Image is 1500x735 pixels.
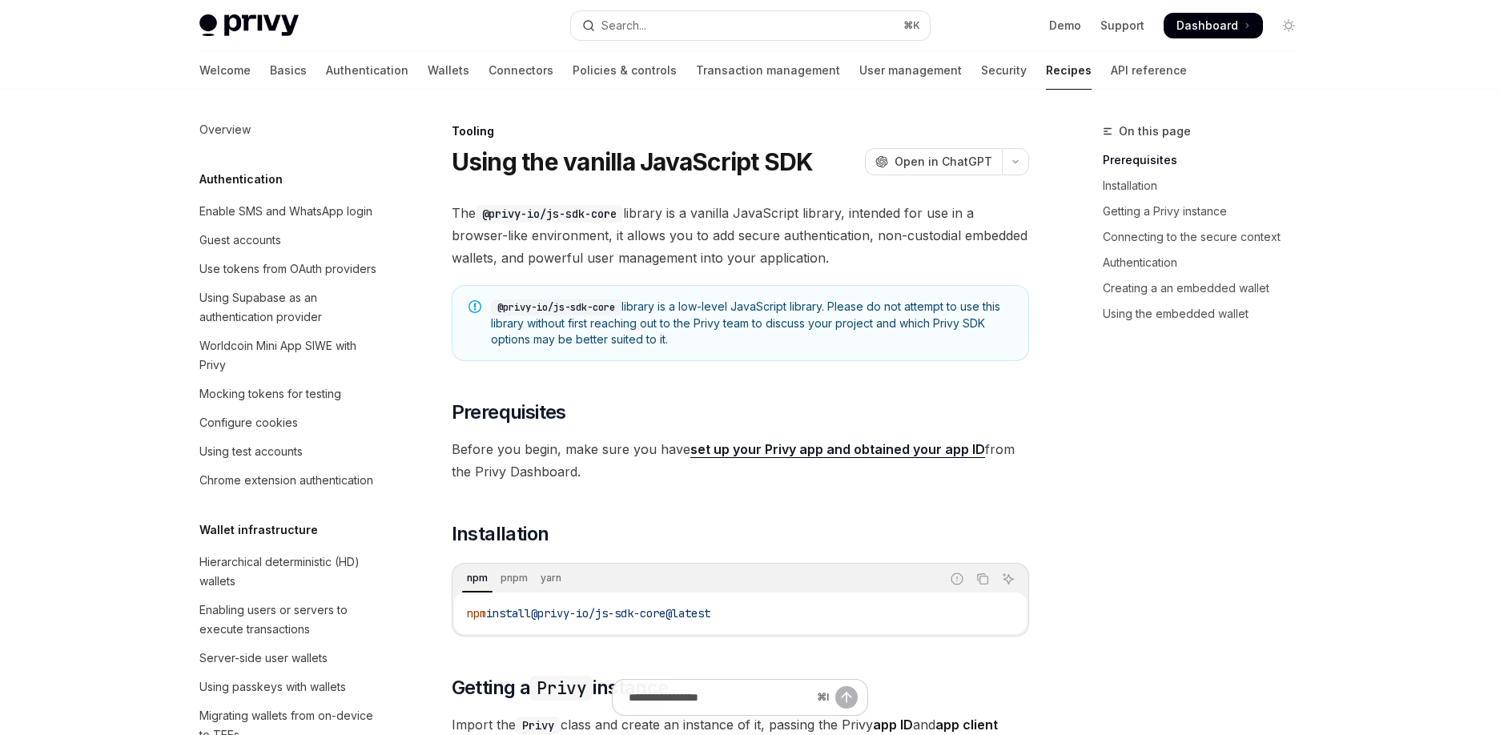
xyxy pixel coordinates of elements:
[1046,51,1092,90] a: Recipes
[1103,275,1314,301] a: Creating a an embedded wallet
[187,466,392,495] a: Chrome extension authentication
[476,205,623,223] code: @privy-io/js-sdk-core
[187,331,392,380] a: Worldcoin Mini App SIWE with Privy
[1119,122,1191,141] span: On this page
[428,51,469,90] a: Wallets
[199,259,376,279] div: Use tokens from OAuth providers
[998,568,1019,589] button: Ask AI
[187,380,392,408] a: Mocking tokens for testing
[895,154,992,170] span: Open in ChatGPT
[199,471,373,490] div: Chrome extension authentication
[199,413,298,432] div: Configure cookies
[1103,224,1314,250] a: Connecting to the secure context
[199,442,303,461] div: Using test accounts
[1103,173,1314,199] a: Installation
[903,19,920,32] span: ⌘ K
[187,673,392,701] a: Using passkeys with wallets
[835,686,858,709] button: Send message
[489,51,553,90] a: Connectors
[467,606,486,621] span: npm
[199,120,251,139] div: Overview
[1176,18,1238,34] span: Dashboard
[573,51,677,90] a: Policies & controls
[199,600,382,639] div: Enabling users or servers to execute transactions
[491,299,1012,347] span: library is a low-level JavaScript library. Please do not attempt to use this library without firs...
[601,16,646,35] div: Search...
[452,400,566,425] span: Prerequisites
[972,568,993,589] button: Copy the contents from the code block
[199,288,382,327] div: Using Supabase as an authentication provider
[629,680,810,715] input: Ask a question...
[491,299,621,315] code: @privy-io/js-sdk-core
[187,115,392,144] a: Overview
[1103,199,1314,224] a: Getting a Privy instance
[199,336,382,375] div: Worldcoin Mini App SIWE with Privy
[1276,13,1301,38] button: Toggle dark mode
[1103,301,1314,327] a: Using the embedded wallet
[187,197,392,226] a: Enable SMS and WhatsApp login
[1100,18,1144,34] a: Support
[1111,51,1187,90] a: API reference
[199,51,251,90] a: Welcome
[187,226,392,255] a: Guest accounts
[270,51,307,90] a: Basics
[696,51,840,90] a: Transaction management
[1103,147,1314,173] a: Prerequisites
[452,147,814,176] h1: Using the vanilla JavaScript SDK
[536,568,566,588] div: yarn
[199,231,281,250] div: Guest accounts
[981,51,1027,90] a: Security
[859,51,962,90] a: User management
[187,596,392,644] a: Enabling users or servers to execute transactions
[531,606,710,621] span: @privy-io/js-sdk-core@latest
[199,552,382,591] div: Hierarchical deterministic (HD) wallets
[452,675,669,701] span: Getting a instance
[199,14,299,37] img: light logo
[1103,250,1314,275] a: Authentication
[452,202,1029,269] span: The library is a vanilla JavaScript library, intended for use in a browser-like environment, it a...
[199,677,346,697] div: Using passkeys with wallets
[187,437,392,466] a: Using test accounts
[187,255,392,283] a: Use tokens from OAuth providers
[326,51,408,90] a: Authentication
[199,520,318,540] h5: Wallet infrastructure
[496,568,533,588] div: pnpm
[452,123,1029,139] div: Tooling
[452,438,1029,483] span: Before you begin, make sure you have from the Privy Dashboard.
[690,441,985,458] a: set up your Privy app and obtained your app ID
[1049,18,1081,34] a: Demo
[199,384,341,404] div: Mocking tokens for testing
[187,283,392,331] a: Using Supabase as an authentication provider
[571,11,930,40] button: Open search
[187,644,392,673] a: Server-side user wallets
[462,568,493,588] div: npm
[947,568,967,589] button: Report incorrect code
[187,408,392,437] a: Configure cookies
[199,202,372,221] div: Enable SMS and WhatsApp login
[468,300,481,313] svg: Note
[1164,13,1263,38] a: Dashboard
[187,548,392,596] a: Hierarchical deterministic (HD) wallets
[199,649,328,668] div: Server-side user wallets
[199,170,283,189] h5: Authentication
[452,521,549,547] span: Installation
[486,606,531,621] span: install
[865,148,1002,175] button: Open in ChatGPT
